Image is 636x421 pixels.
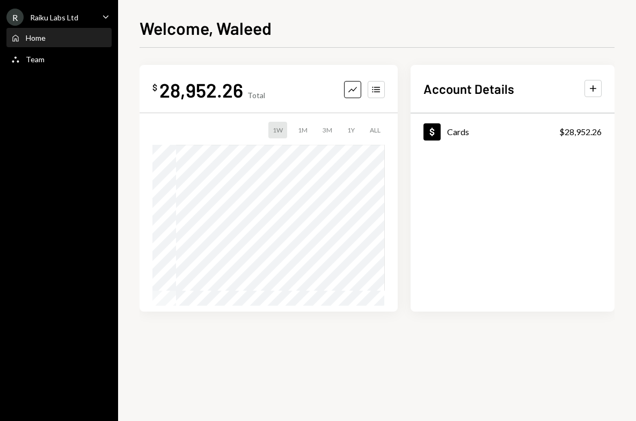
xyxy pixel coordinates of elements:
div: 1Y [343,122,359,138]
div: 1W [268,122,287,138]
h2: Account Details [423,80,514,98]
a: Cards$28,952.26 [411,114,615,150]
div: 28,952.26 [159,78,243,102]
div: $28,952.26 [559,125,602,138]
div: Cards [447,127,469,137]
div: Team [26,55,45,64]
div: 1M [294,122,312,138]
div: Total [247,91,265,100]
div: $ [152,82,157,93]
a: Home [6,28,112,47]
div: Raiku Labs Ltd [30,13,78,22]
div: R [6,9,24,26]
div: 3M [318,122,337,138]
a: Team [6,49,112,69]
div: ALL [365,122,385,138]
h1: Welcome, Waleed [140,17,272,39]
div: Home [26,33,46,42]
